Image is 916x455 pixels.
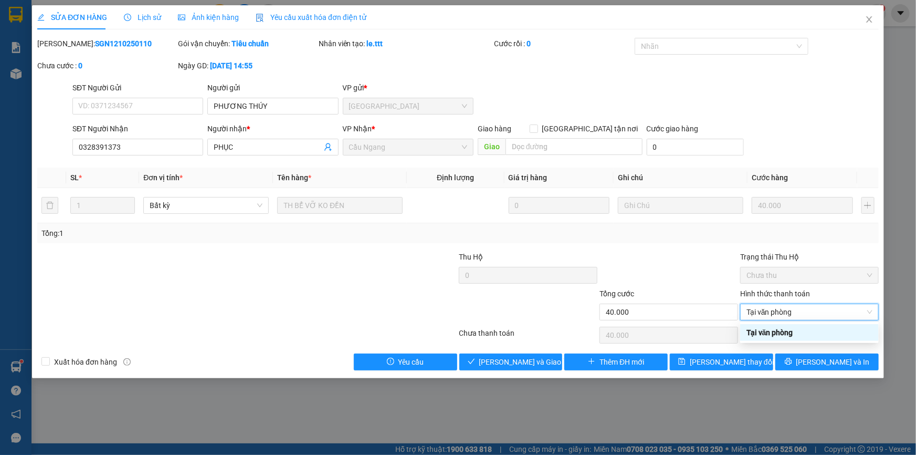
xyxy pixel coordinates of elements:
[37,38,176,49] div: [PERSON_NAME]:
[324,143,332,151] span: user-add
[37,14,45,21] span: edit
[387,358,394,366] span: exclamation-circle
[459,253,483,261] span: Thu Hộ
[527,39,531,48] b: 0
[614,168,747,188] th: Ghi chú
[37,13,107,22] span: SỬA ĐƠN HÀNG
[437,173,474,182] span: Định lượng
[459,354,563,370] button: check[PERSON_NAME] và Giao hàng
[865,15,873,24] span: close
[50,356,121,368] span: Xuất hóa đơn hàng
[599,356,644,368] span: Thêm ĐH mới
[855,5,884,35] button: Close
[752,197,853,214] input: 0
[618,197,743,214] input: Ghi Chú
[72,82,203,94] div: SĐT Người Gửi
[538,123,643,135] span: [GEOGRAPHIC_DATA] tận nơi
[509,197,610,214] input: 0
[207,123,338,135] div: Người nhận
[647,139,744,156] input: Cước giao hàng
[647,125,699,133] label: Cước giao hàng
[41,227,354,239] div: Tổng: 1
[599,289,634,298] span: Tổng cước
[41,197,58,214] button: delete
[367,39,383,48] b: le.ttt
[494,38,633,49] div: Cước rồi :
[349,139,467,155] span: Cầu Ngang
[509,173,548,182] span: Giá trị hàng
[746,304,872,320] span: Tại văn phòng
[78,61,82,70] b: 0
[478,138,506,155] span: Giao
[95,39,152,48] b: SGN1210250110
[256,14,264,22] img: icon
[178,14,185,21] span: picture
[506,138,643,155] input: Dọc đường
[349,98,467,114] span: Sài Gòn
[479,356,580,368] span: [PERSON_NAME] và Giao hàng
[178,60,317,71] div: Ngày GD:
[690,356,774,368] span: [PERSON_NAME] thay đổi
[458,327,599,346] div: Chưa thanh toán
[277,197,403,214] input: VD: Bàn, Ghế
[354,354,457,370] button: exclamation-circleYêu cầu
[752,173,788,182] span: Cước hàng
[588,358,595,366] span: plus
[796,356,870,368] span: [PERSON_NAME] và In
[746,267,872,283] span: Chưa thu
[670,354,773,370] button: save[PERSON_NAME] thay đổi
[150,198,262,213] span: Bất kỳ
[124,13,161,22] span: Lịch sử
[343,82,473,94] div: VP gửi
[564,354,668,370] button: plusThêm ĐH mới
[678,358,686,366] span: save
[207,82,338,94] div: Người gửi
[398,356,424,368] span: Yêu cầu
[740,251,879,263] div: Trạng thái Thu Hộ
[72,123,203,135] div: SĐT Người Nhận
[740,289,810,298] label: Hình thức thanh toán
[343,125,372,133] span: VP Nhận
[861,197,875,214] button: plus
[468,358,475,366] span: check
[277,173,311,182] span: Tên hàng
[124,14,131,21] span: clock-circle
[37,60,176,71] div: Chưa cước :
[178,38,317,49] div: Gói vận chuyển:
[775,354,879,370] button: printer[PERSON_NAME] và In
[178,13,239,22] span: Ảnh kiện hàng
[785,358,792,366] span: printer
[123,358,131,366] span: info-circle
[231,39,269,48] b: Tiêu chuẩn
[319,38,492,49] div: Nhân viên tạo:
[478,125,511,133] span: Giao hàng
[256,13,366,22] span: Yêu cầu xuất hóa đơn điện tử
[210,61,252,70] b: [DATE] 14:55
[143,173,183,182] span: Đơn vị tính
[70,173,79,182] span: SL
